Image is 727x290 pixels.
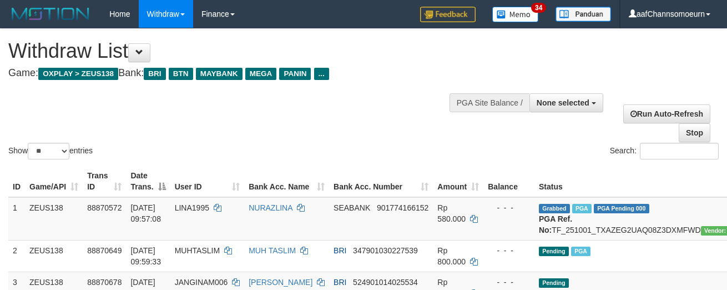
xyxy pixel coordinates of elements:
[437,246,466,266] span: Rp 800.000
[245,68,277,80] span: MEGA
[529,93,603,112] button: None selected
[571,247,590,256] span: Marked by aafanarl
[640,143,719,159] input: Search:
[377,203,428,212] span: Copy 901774166152 to clipboard
[437,203,466,223] span: Rp 580.000
[539,247,569,256] span: Pending
[28,143,69,159] select: Showentries
[539,204,570,213] span: Grabbed
[8,6,93,22] img: MOTION_logo.png
[488,245,530,256] div: - - -
[450,93,529,112] div: PGA Site Balance /
[492,7,539,22] img: Button%20Memo.svg
[594,204,649,213] span: PGA Pending
[483,166,534,197] th: Balance
[314,68,329,80] span: ...
[488,277,530,288] div: - - -
[196,68,243,80] span: MAYBANK
[329,166,433,197] th: Bank Acc. Number: activate to sort column ascending
[420,7,476,22] img: Feedback.jpg
[249,203,292,212] a: NURAZLINA
[169,68,193,80] span: BTN
[25,240,83,272] td: ZEUS138
[539,278,569,288] span: Pending
[679,123,710,142] a: Stop
[279,68,311,80] span: PANIN
[25,197,83,241] td: ZEUS138
[130,203,161,223] span: [DATE] 09:57:08
[334,278,346,287] span: BRI
[334,246,346,255] span: BRI
[249,246,296,255] a: MUH TASLIM
[249,278,312,287] a: [PERSON_NAME]
[8,240,25,272] td: 2
[175,246,220,255] span: MUHTASLIM
[87,246,122,255] span: 88870649
[572,204,592,213] span: Marked by aafanarl
[531,3,546,13] span: 34
[539,214,572,234] b: PGA Ref. No:
[175,278,228,287] span: JANGINAM006
[87,278,122,287] span: 88870678
[87,203,122,212] span: 88870572
[25,166,83,197] th: Game/API: activate to sort column ascending
[488,202,530,213] div: - - -
[170,166,244,197] th: User ID: activate to sort column ascending
[8,166,25,197] th: ID
[556,7,611,22] img: panduan.png
[623,104,710,123] a: Run Auto-Refresh
[144,68,165,80] span: BRI
[8,40,473,62] h1: Withdraw List
[8,197,25,241] td: 1
[175,203,209,212] span: LINA1995
[83,166,126,197] th: Trans ID: activate to sort column ascending
[334,203,370,212] span: SEABANK
[353,278,418,287] span: Copy 524901014025534 to clipboard
[433,166,483,197] th: Amount: activate to sort column ascending
[244,166,329,197] th: Bank Acc. Name: activate to sort column ascending
[8,68,473,79] h4: Game: Bank:
[126,166,170,197] th: Date Trans.: activate to sort column descending
[8,143,93,159] label: Show entries
[610,143,719,159] label: Search:
[353,246,418,255] span: Copy 347901030227539 to clipboard
[38,68,118,80] span: OXPLAY > ZEUS138
[537,98,589,107] span: None selected
[130,246,161,266] span: [DATE] 09:59:33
